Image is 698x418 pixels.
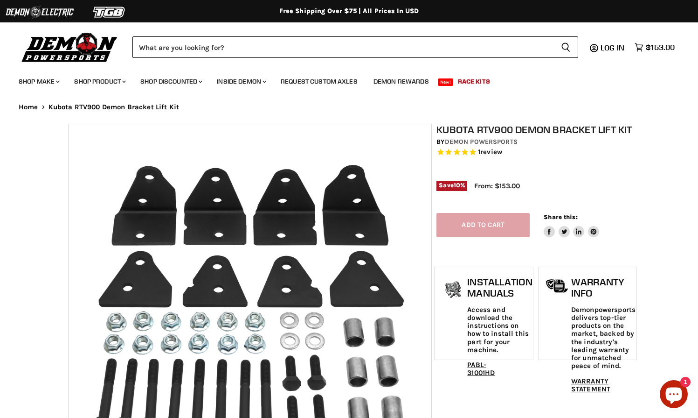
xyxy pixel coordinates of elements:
[436,148,635,157] span: Rated 5.0 out of 5 stars 1 reviews
[646,43,675,52] span: $153.00
[571,377,610,393] a: WARRANTY STATEMENT
[445,138,518,146] a: Demon Powersports
[467,306,532,354] p: Access and download the instructions on how to install this part for your machine.
[451,72,497,91] a: Race Kits
[571,276,636,298] h1: Warranty Info
[438,78,454,86] span: New!
[436,137,635,147] div: by
[5,3,75,21] img: Demon Electric Logo 2
[67,72,131,91] a: Shop Product
[436,124,635,135] h1: Kubota RTV900 Demon Bracket Lift Kit
[19,103,38,111] a: Home
[657,380,691,411] inbox-online-store-chat: Shopify online store chat
[366,72,436,91] a: Demon Rewards
[480,148,502,156] span: review
[596,43,630,52] a: Log in
[467,361,495,377] a: PABL-31001HD
[48,103,179,111] span: Kubota RTV900 Demon Bracket Lift Kit
[133,72,208,91] a: Shop Discounted
[436,181,467,191] span: Save %
[132,36,578,58] form: Product
[571,306,636,370] p: Demonpowersports delivers top-tier products on the market, backed by the industry's leading warra...
[75,3,145,21] img: TGB Logo 2
[553,36,578,58] button: Search
[630,41,679,54] a: $153.00
[19,30,121,64] img: Demon Powersports
[454,182,460,189] span: 10
[546,279,569,293] img: warranty-icon.png
[601,43,624,52] span: Log in
[274,72,365,91] a: Request Custom Axles
[478,148,502,156] span: 1 reviews
[132,36,553,58] input: Search
[12,72,65,91] a: Shop Make
[467,276,532,298] h1: Installation Manuals
[544,213,577,220] span: Share this:
[12,68,672,91] ul: Main menu
[210,72,272,91] a: Inside Demon
[442,279,465,302] img: install_manual-icon.png
[474,182,520,190] span: From: $153.00
[544,213,599,238] aside: Share this:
